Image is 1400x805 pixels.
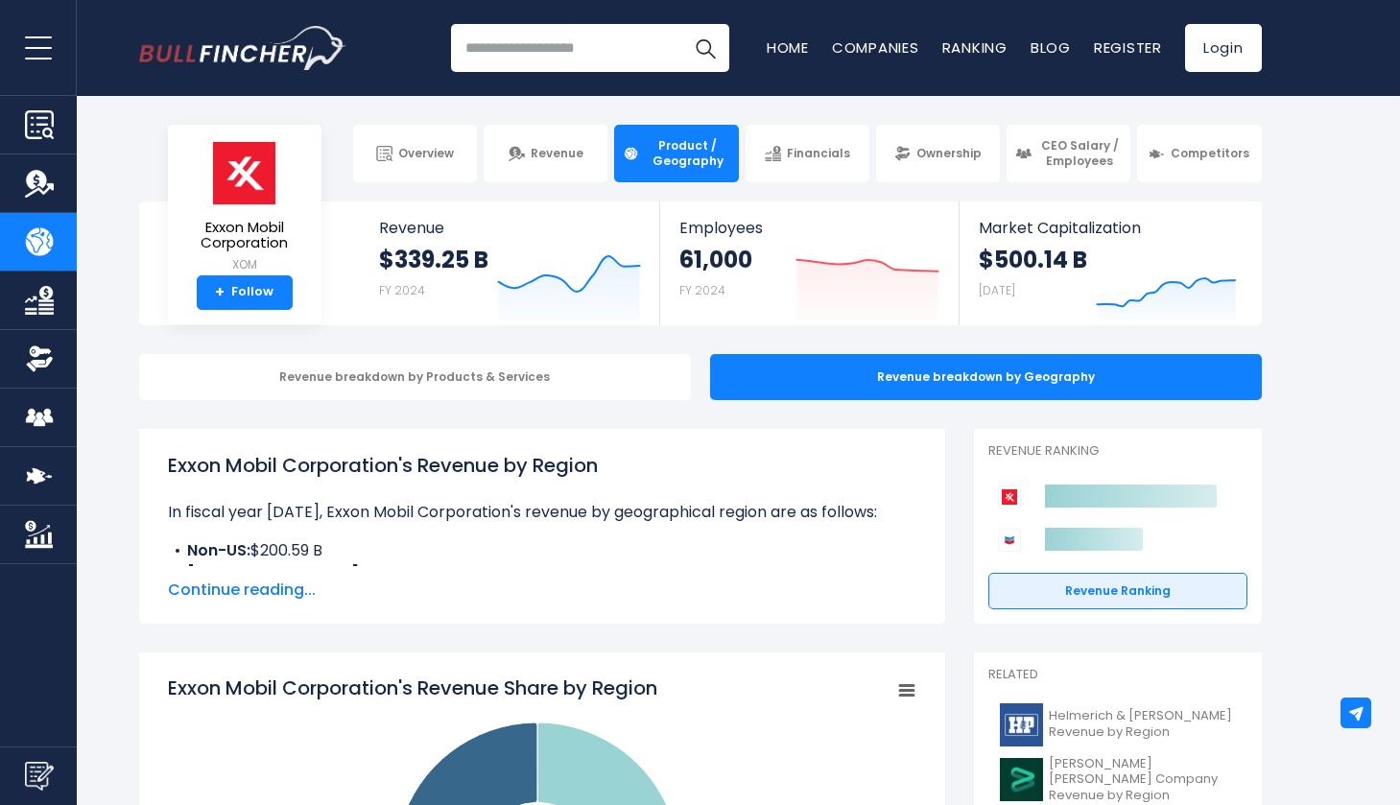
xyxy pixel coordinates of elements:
img: BKR logo [1000,758,1043,801]
span: Market Capitalization [979,219,1240,237]
p: Related [988,667,1247,683]
strong: + [215,284,225,301]
span: CEO Salary / Employees [1037,138,1122,168]
p: Revenue Ranking [988,443,1247,460]
button: Search [681,24,729,72]
a: Go to homepage [139,26,345,70]
a: CEO Salary / Employees [1007,125,1130,182]
img: Ownership [25,344,54,373]
a: Helmerich & [PERSON_NAME] Revenue by Region [988,698,1247,751]
img: Chevron Corporation competitors logo [998,529,1021,552]
span: Helmerich & [PERSON_NAME] Revenue by Region [1049,708,1236,741]
li: $200.59 B [168,539,916,562]
span: Employees [679,219,939,237]
a: Register [1094,37,1162,58]
a: Login [1185,24,1262,72]
a: Revenue Ranking [988,573,1247,609]
strong: 61,000 [679,245,752,274]
a: Ranking [942,37,1008,58]
a: Home [767,37,809,58]
img: Exxon Mobil Corporation competitors logo [998,485,1021,509]
a: Product / Geography [614,125,738,182]
a: Employees 61,000 FY 2024 [660,201,959,325]
span: Revenue [531,146,583,161]
a: Ownership [876,125,1000,182]
tspan: Exxon Mobil Corporation's Revenue Share by Region [168,675,657,701]
span: Product / Geography [645,138,729,168]
a: Revenue [484,125,607,182]
img: HP logo [1000,703,1043,746]
div: Revenue breakdown by Geography [710,354,1262,400]
img: Bullfincher logo [139,26,346,70]
a: Market Capitalization $500.14 B [DATE] [960,201,1259,325]
a: Revenue $339.25 B FY 2024 [360,201,660,325]
b: Non-US: [187,539,250,561]
a: Overview [353,125,477,182]
small: FY 2024 [679,282,725,298]
a: Exxon Mobil Corporation XOM [182,140,307,275]
span: Revenue [379,219,641,237]
div: Revenue breakdown by Products & Services [139,354,691,400]
b: [GEOGRAPHIC_DATA]: [187,562,363,584]
li: $138.66 B [168,562,916,585]
h1: Exxon Mobil Corporation's Revenue by Region [168,451,916,480]
strong: $500.14 B [979,245,1087,274]
strong: $339.25 B [379,245,488,274]
span: [PERSON_NAME] [PERSON_NAME] Company Revenue by Region [1049,756,1236,805]
span: Financials [787,146,850,161]
small: FY 2024 [379,282,425,298]
a: Blog [1031,37,1071,58]
a: Companies [832,37,919,58]
span: Continue reading... [168,579,916,602]
small: [DATE] [979,282,1015,298]
a: +Follow [197,275,293,310]
small: XOM [183,256,306,273]
a: Competitors [1137,125,1261,182]
span: Overview [398,146,454,161]
p: In fiscal year [DATE], Exxon Mobil Corporation's revenue by geographical region are as follows: [168,501,916,524]
span: Ownership [916,146,982,161]
a: Financials [746,125,869,182]
span: Exxon Mobil Corporation [183,220,306,251]
span: Competitors [1171,146,1249,161]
